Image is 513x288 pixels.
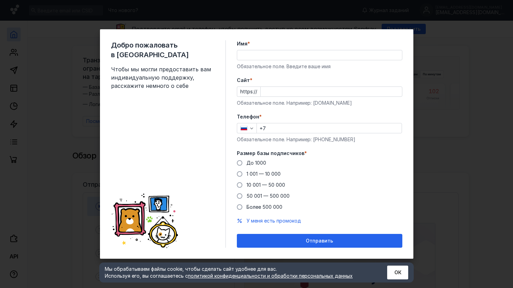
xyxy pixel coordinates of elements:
[105,266,370,279] div: Мы обрабатываем файлы cookie, чтобы сделать сайт удобнее для вас. Используя его, вы соглашаетесь c
[237,100,402,106] div: Обязательное поле. Например: [DOMAIN_NAME]
[247,217,301,224] button: У меня есть промокод
[111,40,214,60] span: Добро пожаловать в [GEOGRAPHIC_DATA]
[247,182,285,188] span: 10 001 — 50 000
[237,150,304,157] span: Размер базы подписчиков
[247,193,290,199] span: 50 001 — 500 000
[247,160,266,166] span: До 1000
[247,218,301,224] span: У меня есть промокод
[237,63,402,70] div: Обязательное поле. Введите ваше имя
[237,40,248,47] span: Имя
[306,238,333,244] span: Отправить
[247,204,282,210] span: Более 500 000
[237,77,250,84] span: Cайт
[387,266,408,279] button: ОК
[237,234,402,248] button: Отправить
[247,171,281,177] span: 1 001 — 10 000
[111,65,214,90] span: Чтобы мы могли предоставить вам индивидуальную поддержку, расскажите немного о себе
[237,136,402,143] div: Обязательное поле. Например: [PHONE_NUMBER]
[237,113,259,120] span: Телефон
[188,273,353,279] a: политикой конфиденциальности и обработки персональных данных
